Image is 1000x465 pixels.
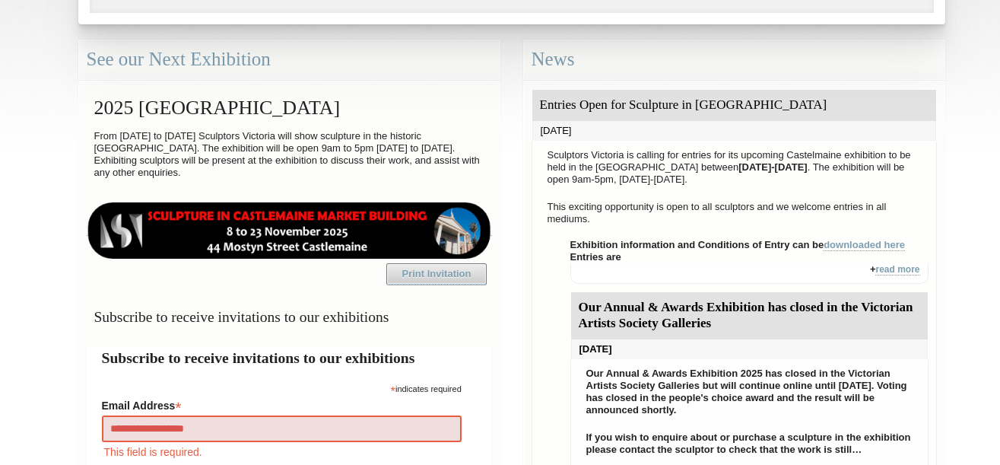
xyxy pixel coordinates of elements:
[102,395,462,413] label: Email Address
[87,89,492,126] h2: 2025 [GEOGRAPHIC_DATA]
[579,428,920,460] p: If you wish to enquire about or purchase a sculpture in the exhibition please contact the sculpto...
[532,90,936,121] div: Entries Open for Sculpture in [GEOGRAPHIC_DATA]
[87,126,492,183] p: From [DATE] to [DATE] Sculptors Victoria will show sculpture in the historic [GEOGRAPHIC_DATA]. T...
[102,444,462,460] div: This field is required.
[738,161,808,173] strong: [DATE]-[DATE]
[570,263,929,284] div: +
[87,302,492,332] h3: Subscribe to receive invitations to our exhibitions
[532,121,936,141] div: [DATE]
[571,339,928,359] div: [DATE]
[523,40,945,80] div: News
[571,292,928,339] div: Our Annual & Awards Exhibition has closed in the Victorian Artists Society Galleries
[540,145,929,190] p: Sculptors Victoria is calling for entries for its upcoming Castelmaine exhibition to be held in t...
[570,239,906,251] strong: Exhibition information and Conditions of Entry can be
[824,239,905,251] a: downloaded here
[102,347,477,369] h2: Subscribe to receive invitations to our exhibitions
[386,263,487,285] a: Print Invitation
[540,197,929,229] p: This exciting opportunity is open to all sculptors and we welcome entries in all mediums.
[875,264,919,275] a: read more
[579,364,920,420] p: Our Annual & Awards Exhibition 2025 has closed in the Victorian Artists Society Galleries but wil...
[78,40,500,80] div: See our Next Exhibition
[87,202,492,259] img: castlemaine-ldrbd25v2.png
[102,381,462,395] div: indicates required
